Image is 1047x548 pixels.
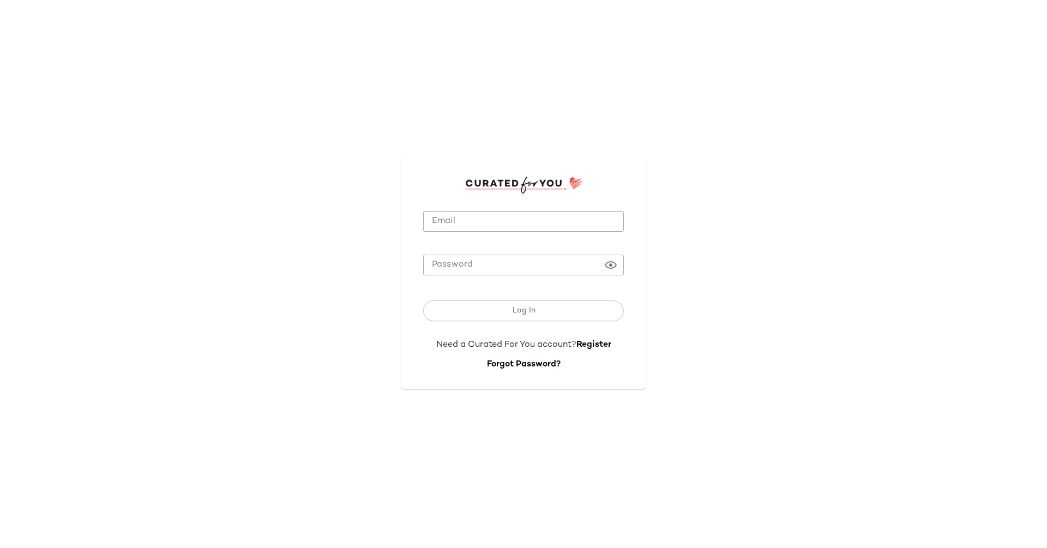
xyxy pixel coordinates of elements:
[436,340,576,350] span: Need a Curated For You account?
[423,300,624,321] button: Log In
[487,360,561,369] a: Forgot Password?
[512,306,535,315] span: Log In
[465,177,582,193] img: cfy_login_logo.DGdB1djN.svg
[576,340,611,350] a: Register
